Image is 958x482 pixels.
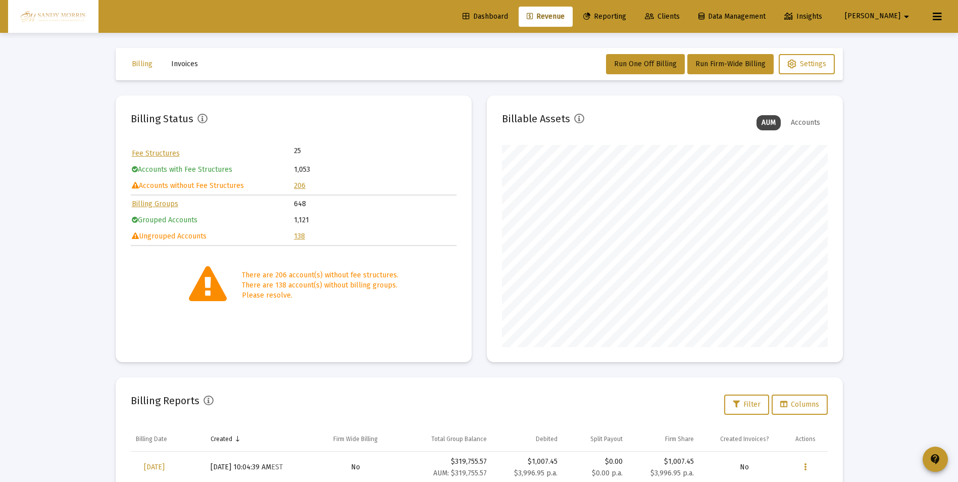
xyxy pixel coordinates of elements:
[527,12,565,21] span: Revenue
[720,435,769,443] div: Created Invoices?
[772,395,828,415] button: Columns
[131,111,193,127] h2: Billing Status
[563,427,628,451] td: Column Split Payout
[704,462,785,472] div: No
[780,400,819,409] span: Columns
[698,12,766,21] span: Data Management
[497,457,558,467] div: $1,007.45
[16,7,91,27] img: Dashboard
[132,162,293,177] td: Accounts with Fee Structures
[845,12,900,21] span: [PERSON_NAME]
[136,457,173,477] a: [DATE]
[406,457,487,478] div: $319,755.57
[786,115,825,130] div: Accounts
[463,12,508,21] span: Dashboard
[787,60,826,68] span: Settings
[650,469,694,477] small: $3,996.95 p.a.
[519,7,573,27] a: Revenue
[695,60,766,68] span: Run Firm-Wide Billing
[795,435,816,443] div: Actions
[699,427,790,451] td: Column Created Invoices?
[724,395,769,415] button: Filter
[628,427,698,451] td: Column Firm Share
[211,462,306,472] div: [DATE] 10:04:39 AM
[132,229,293,244] td: Ungrouped Accounts
[583,12,626,21] span: Reporting
[431,435,487,443] div: Total Group Balance
[833,6,925,26] button: [PERSON_NAME]
[929,453,941,465] mat-icon: contact_support
[645,12,680,21] span: Clients
[455,7,516,27] a: Dashboard
[132,200,178,208] a: Billing Groups
[776,7,830,27] a: Insights
[294,232,305,240] a: 138
[144,463,165,471] span: [DATE]
[568,457,623,478] div: $0.00
[606,54,685,74] button: Run One Off Billing
[271,463,283,471] small: EST
[242,291,398,301] div: Please resolve.
[687,54,774,74] button: Run Firm-Wide Billing
[779,54,835,74] button: Settings
[242,280,398,291] div: There are 138 account(s) without billing groups.
[900,7,913,27] mat-icon: arrow_drop_down
[633,457,693,467] div: $1,007.45
[211,435,232,443] div: Created
[132,149,180,158] a: Fee Structures
[400,427,492,451] td: Column Total Group Balance
[637,7,688,27] a: Clients
[592,469,623,477] small: $0.00 p.a.
[433,469,487,477] small: AUM: $319,755.57
[294,146,375,156] td: 25
[316,462,396,472] div: No
[132,213,293,228] td: Grouped Accounts
[575,7,634,27] a: Reporting
[163,54,206,74] button: Invoices
[757,115,781,130] div: AUM
[124,54,161,74] button: Billing
[784,12,822,21] span: Insights
[665,435,694,443] div: Firm Share
[311,427,401,451] td: Column Firm Wide Billing
[690,7,774,27] a: Data Management
[492,427,563,451] td: Column Debited
[206,427,311,451] td: Column Created
[333,435,378,443] div: Firm Wide Billing
[294,197,456,212] td: 648
[132,60,153,68] span: Billing
[171,60,198,68] span: Invoices
[536,435,558,443] div: Debited
[294,213,456,228] td: 1,121
[294,181,306,190] a: 206
[614,60,677,68] span: Run One Off Billing
[131,427,206,451] td: Column Billing Date
[242,270,398,280] div: There are 206 account(s) without fee structures.
[514,469,558,477] small: $3,996.95 p.a.
[131,393,199,409] h2: Billing Reports
[502,111,570,127] h2: Billable Assets
[590,435,623,443] div: Split Payout
[132,178,293,194] td: Accounts without Fee Structures
[790,427,828,451] td: Column Actions
[733,400,761,409] span: Filter
[294,162,456,177] td: 1,053
[136,435,167,443] div: Billing Date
